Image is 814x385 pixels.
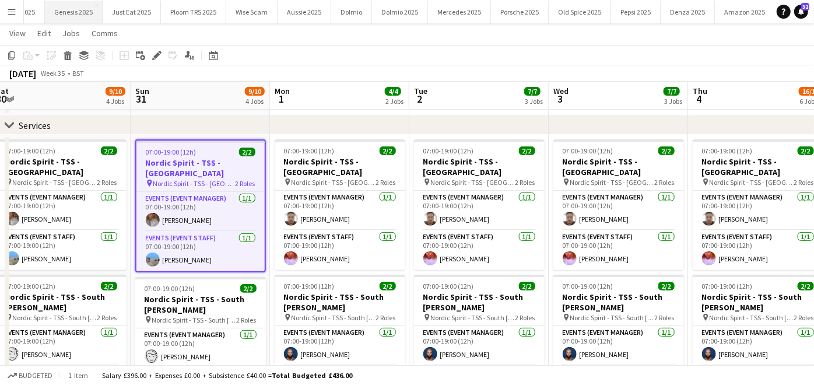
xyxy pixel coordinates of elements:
[136,157,265,178] h3: Nordic Spirit - TSS - [GEOGRAPHIC_DATA]
[275,326,405,366] app-card-role: Events (Event Manager)1/107:00-19:00 (12h)[PERSON_NAME]
[563,282,613,290] span: 07:00-19:00 (12h)
[380,282,396,290] span: 2/2
[275,139,405,270] div: 07:00-19:00 (12h)2/2Nordic Spirit - TSS - [GEOGRAPHIC_DATA] Nordic Spirit - TSS - [GEOGRAPHIC_DAT...
[5,282,56,290] span: 07:00-19:00 (12h)
[414,191,545,230] app-card-role: Events (Event Manager)1/107:00-19:00 (12h)[PERSON_NAME]
[661,1,715,23] button: Denza 2025
[519,146,535,155] span: 2/2
[524,87,541,96] span: 7/7
[101,146,117,155] span: 2/2
[33,26,55,41] a: Edit
[135,86,149,96] span: Sun
[423,282,474,290] span: 07:00-19:00 (12h)
[13,313,97,322] span: Nordic Spirit - TSS - South [PERSON_NAME]
[553,191,684,230] app-card-role: Events (Event Manager)1/107:00-19:00 (12h)[PERSON_NAME]
[414,139,545,270] app-job-card: 07:00-19:00 (12h)2/2Nordic Spirit - TSS - [GEOGRAPHIC_DATA] Nordic Spirit - TSS - [GEOGRAPHIC_DAT...
[414,230,545,270] app-card-role: Events (Event Staff)1/107:00-19:00 (12h)[PERSON_NAME]
[376,178,396,187] span: 2 Roles
[431,313,515,322] span: Nordic Spirit - TSS - South [PERSON_NAME]
[702,282,753,290] span: 07:00-19:00 (12h)
[273,92,290,106] span: 1
[103,1,161,23] button: Just Eat 2025
[570,313,655,322] span: Nordic Spirit - TSS - South [PERSON_NAME]
[414,326,545,366] app-card-role: Events (Event Manager)1/107:00-19:00 (12h)[PERSON_NAME]
[146,148,197,156] span: 07:00-19:00 (12h)
[87,26,122,41] a: Comms
[97,313,117,322] span: 2 Roles
[380,146,396,155] span: 2/2
[245,87,265,96] span: 9/10
[491,1,549,23] button: Porsche 2025
[372,1,428,23] button: Dolmio 2025
[245,97,264,106] div: 4 Jobs
[64,371,92,380] span: 1 item
[226,1,278,23] button: Wise Scam
[102,371,352,380] div: Salary £396.00 + Expenses £0.00 + Subsistence £40.00 =
[553,139,684,270] app-job-card: 07:00-19:00 (12h)2/2Nordic Spirit - TSS - [GEOGRAPHIC_DATA] Nordic Spirit - TSS - [GEOGRAPHIC_DAT...
[519,282,535,290] span: 2/2
[655,178,675,187] span: 2 Roles
[13,178,97,187] span: Nordic Spirit - TSS - [GEOGRAPHIC_DATA]
[278,1,331,23] button: Aussie 2025
[106,97,125,106] div: 4 Jobs
[236,179,255,188] span: 2 Roles
[691,92,707,106] span: 4
[655,313,675,322] span: 2 Roles
[38,69,68,78] span: Week 35
[553,326,684,366] app-card-role: Events (Event Manager)1/107:00-19:00 (12h)[PERSON_NAME]
[5,146,56,155] span: 07:00-19:00 (12h)
[292,313,376,322] span: Nordic Spirit - TSS - South [PERSON_NAME]
[715,1,775,23] button: Amazon 2025
[153,179,236,188] span: Nordic Spirit - TSS - [GEOGRAPHIC_DATA]
[275,86,290,96] span: Mon
[272,371,352,380] span: Total Budgeted £436.00
[240,284,257,293] span: 2/2
[549,1,611,23] button: Old Spice 2025
[428,1,491,23] button: Mercedes 2025
[239,148,255,156] span: 2/2
[412,92,427,106] span: 2
[385,97,404,106] div: 2 Jobs
[693,86,707,96] span: Thu
[710,178,794,187] span: Nordic Spirit - TSS - [GEOGRAPHIC_DATA]
[794,178,814,187] span: 2 Roles
[275,156,405,177] h3: Nordic Spirit - TSS - [GEOGRAPHIC_DATA]
[62,28,80,38] span: Jobs
[385,87,401,96] span: 4/4
[331,1,372,23] button: Dolmio
[664,97,682,106] div: 3 Jobs
[553,230,684,270] app-card-role: Events (Event Staff)1/107:00-19:00 (12h)[PERSON_NAME]
[145,284,195,293] span: 07:00-19:00 (12h)
[135,139,266,272] app-job-card: 07:00-19:00 (12h)2/2Nordic Spirit - TSS - [GEOGRAPHIC_DATA] Nordic Spirit - TSS - [GEOGRAPHIC_DAT...
[134,92,149,106] span: 31
[275,191,405,230] app-card-role: Events (Event Manager)1/107:00-19:00 (12h)[PERSON_NAME]
[431,178,515,187] span: Nordic Spirit - TSS - [GEOGRAPHIC_DATA]
[798,282,814,290] span: 2/2
[237,316,257,324] span: 2 Roles
[515,178,535,187] span: 2 Roles
[664,87,680,96] span: 7/7
[275,230,405,270] app-card-role: Events (Event Staff)1/107:00-19:00 (12h)[PERSON_NAME]
[801,3,809,10] span: 32
[798,146,814,155] span: 2/2
[414,156,545,177] h3: Nordic Spirit - TSS - [GEOGRAPHIC_DATA]
[611,1,661,23] button: Pepsi 2025
[161,1,226,23] button: Ploom TRS 2025
[414,86,427,96] span: Tue
[552,92,569,106] span: 3
[658,282,675,290] span: 2/2
[136,192,265,232] app-card-role: Events (Event Manager)1/107:00-19:00 (12h)[PERSON_NAME]
[101,282,117,290] span: 2/2
[9,28,26,38] span: View
[702,146,753,155] span: 07:00-19:00 (12h)
[794,313,814,322] span: 2 Roles
[136,232,265,271] app-card-role: Events (Event Staff)1/107:00-19:00 (12h)[PERSON_NAME]
[58,26,85,41] a: Jobs
[97,178,117,187] span: 2 Roles
[37,28,51,38] span: Edit
[9,68,36,79] div: [DATE]
[570,178,655,187] span: Nordic Spirit - TSS - [GEOGRAPHIC_DATA]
